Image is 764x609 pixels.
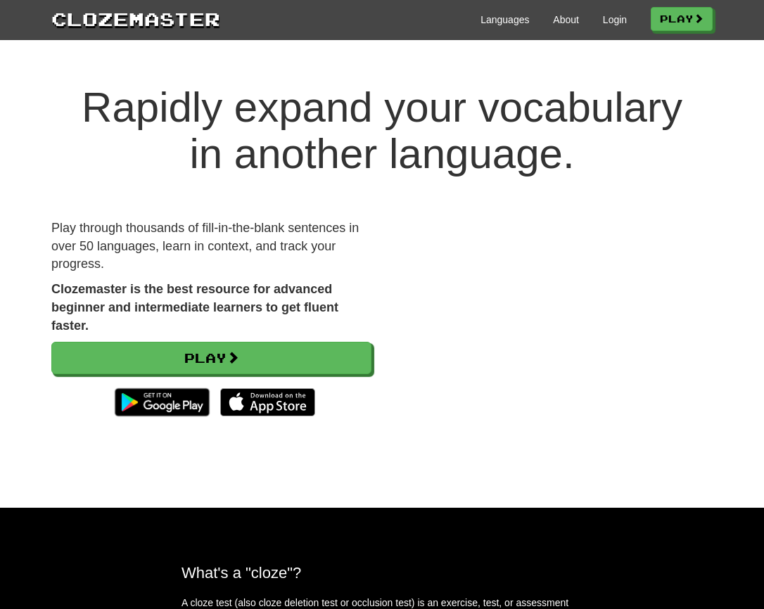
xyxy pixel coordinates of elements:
[480,13,529,27] a: Languages
[220,388,315,416] img: Download_on_the_App_Store_Badge_US-UK_135x40-25178aeef6eb6b83b96f5f2d004eda3bffbb37122de64afbaef7...
[51,6,220,32] a: Clozemaster
[553,13,579,27] a: About
[51,342,371,374] a: Play
[603,13,627,27] a: Login
[182,564,582,582] h2: What's a "cloze"?
[51,219,371,274] p: Play through thousands of fill-in-the-blank sentences in over 50 languages, learn in context, and...
[51,282,338,332] strong: Clozemaster is the best resource for advanced beginner and intermediate learners to get fluent fa...
[108,381,217,423] img: Get it on Google Play
[651,7,713,31] a: Play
